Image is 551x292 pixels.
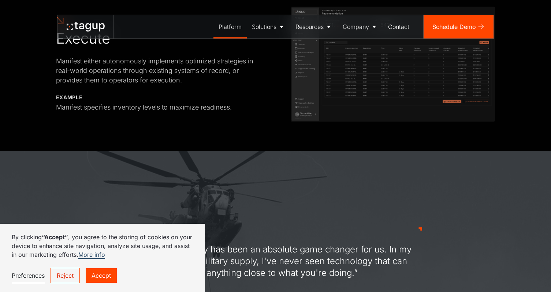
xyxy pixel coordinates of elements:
[424,15,494,38] a: Schedule Demo
[12,233,193,259] p: By clicking , you agree to the storing of cookies on your device to enhance site navigation, anal...
[56,103,232,112] div: Manifest specifies inventory levels to maximize readiness.
[290,15,338,38] a: Resources
[388,22,409,31] div: Contact
[56,56,261,85] div: Manifest either autonomously implements optimized strategies in real-world operations through exi...
[343,22,369,31] div: Company
[219,22,242,31] div: Platform
[247,15,290,38] a: Solutions
[78,251,105,259] a: More info
[42,233,68,241] strong: “Accept”
[213,15,247,38] a: Platform
[383,15,414,38] a: Contact
[56,94,83,101] div: Example
[12,268,45,283] a: Preferences
[338,15,383,38] a: Company
[51,268,80,283] a: Reject
[138,244,413,279] div: “This technology has been an absolute game changer for us. In my 20+ years in military supply, I'...
[86,268,117,283] a: Accept
[295,22,324,31] div: Resources
[432,22,476,31] div: Schedule Demo
[252,22,276,31] div: Solutions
